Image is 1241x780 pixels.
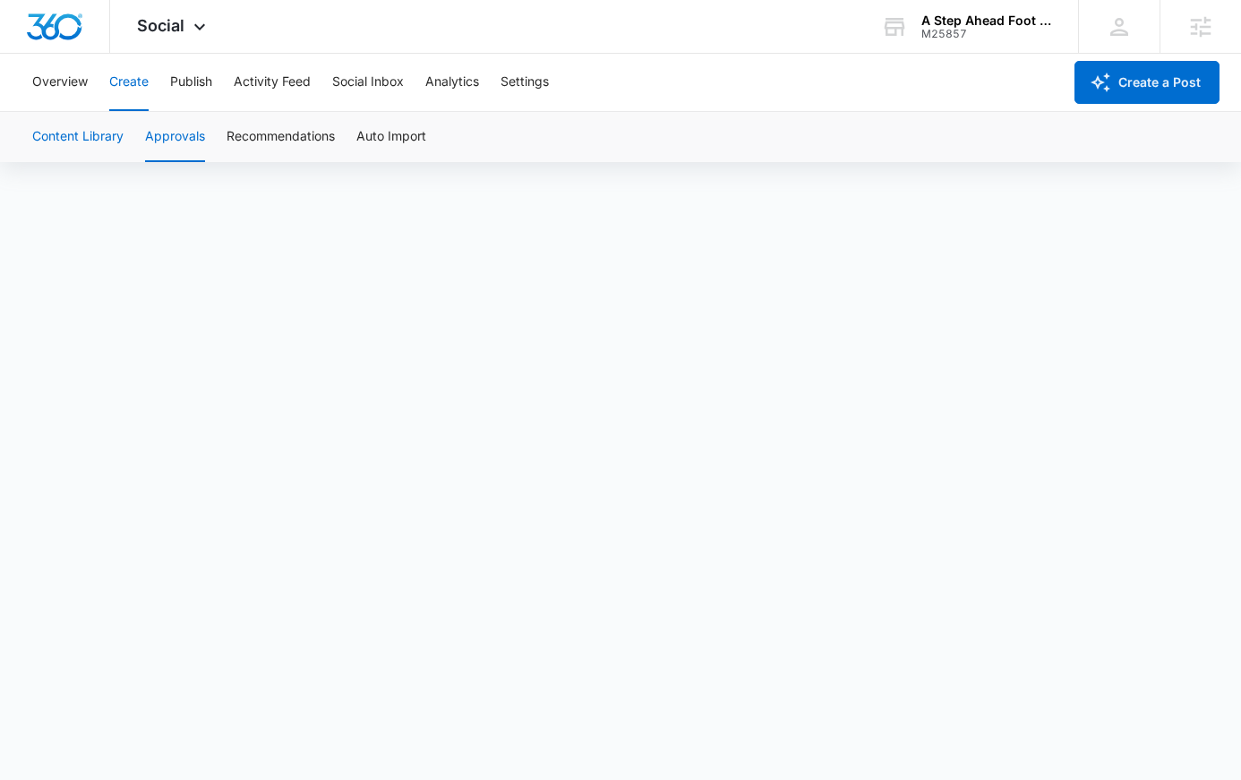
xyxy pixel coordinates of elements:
[356,112,426,162] button: Auto Import
[32,54,88,111] button: Overview
[227,112,335,162] button: Recommendations
[425,54,479,111] button: Analytics
[234,54,311,111] button: Activity Feed
[332,54,404,111] button: Social Inbox
[145,112,205,162] button: Approvals
[109,54,149,111] button: Create
[501,54,549,111] button: Settings
[137,16,184,35] span: Social
[921,28,1052,40] div: account id
[1074,61,1220,104] button: Create a Post
[170,54,212,111] button: Publish
[32,112,124,162] button: Content Library
[921,13,1052,28] div: account name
